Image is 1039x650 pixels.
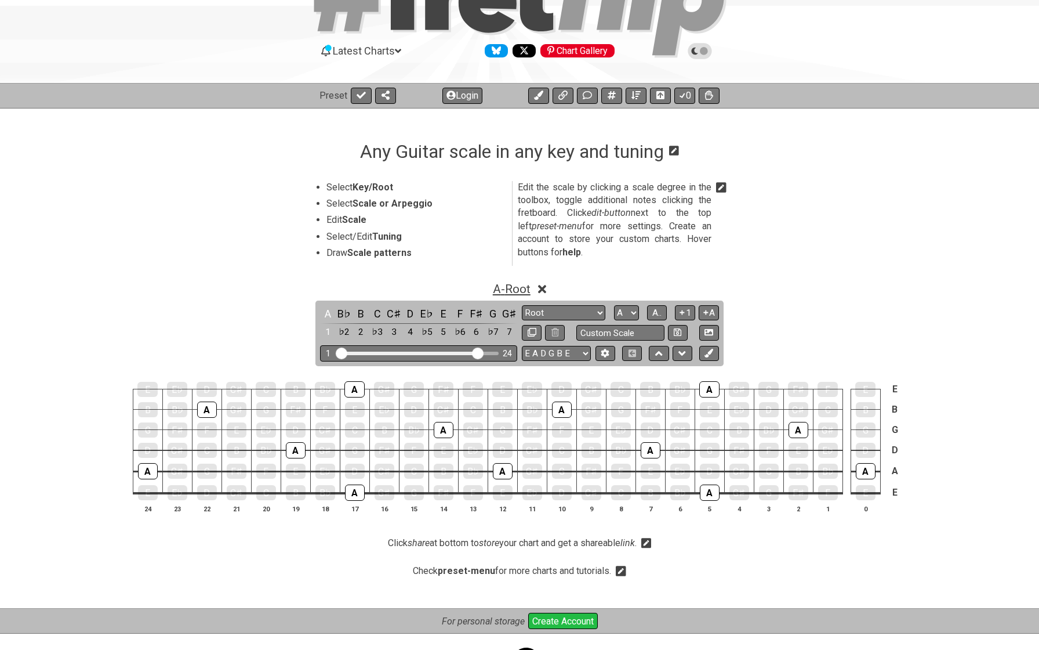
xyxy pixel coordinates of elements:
td: D [888,440,902,461]
div: toggle scale degree [403,324,418,340]
span: Toggle light / dark theme [693,46,707,56]
button: 1 [675,305,695,321]
span: Preset [319,90,347,101]
select: Tonic/Root [614,305,639,321]
strong: Scale or Arpeggio [353,198,433,209]
div: toggle scale degree [419,324,434,340]
th: 15 [399,503,428,515]
div: C♯ [670,423,690,438]
div: E [434,443,453,458]
th: 14 [428,503,458,515]
div: B♭ [315,382,335,397]
div: C♯ [789,402,808,417]
div: 1 [326,349,330,359]
div: toggle pitch class [353,306,368,322]
div: E♭ [670,464,690,479]
button: Create Image [699,325,719,341]
div: F♯ [641,402,660,417]
span: Click to edit [413,565,611,579]
div: C♯ [315,423,335,438]
em: share [408,537,430,548]
em: preset-menu [532,221,582,232]
strong: Tuning [372,231,402,242]
li: Select [326,197,504,214]
div: C♯ [168,443,187,458]
strong: Scale [342,214,366,225]
div: G♯ [522,464,542,479]
button: Add Text [577,88,598,104]
button: Delete [545,325,565,341]
div: G [493,423,513,438]
div: B [285,382,306,397]
div: B♭ [611,443,631,458]
div: G♯ [374,382,394,397]
div: E♭ [818,443,838,458]
div: E [856,485,875,500]
div: F♯ [227,464,246,479]
div: B♭ [315,485,335,500]
button: Add marker [699,346,719,362]
div: C [197,443,217,458]
strong: Key/Root [353,182,393,193]
div: A [434,422,453,438]
div: C [404,464,424,479]
div: F♯ [522,423,542,438]
a: #fretflip at Pinterest [536,44,615,57]
div: C♯ [434,402,453,417]
div: A [700,485,720,501]
div: G♯ [463,423,483,438]
div: B [856,402,875,417]
div: D [345,464,365,479]
div: B♭ [670,382,690,397]
div: F [552,423,572,438]
button: Open sort Window [626,88,646,104]
div: C [256,485,276,500]
div: C♯ [582,485,601,500]
li: Draw [326,247,504,263]
div: F [256,464,276,479]
em: edit-button [587,207,631,218]
th: 7 [635,503,665,515]
div: C♯ [581,382,601,397]
th: 9 [576,503,606,515]
em: link [620,537,635,548]
li: Select [326,181,504,197]
button: Toggle Dexterity for all fretkits [699,88,720,104]
button: Share Preset [375,88,396,104]
div: F♯ [729,443,749,458]
div: C♯ [375,464,394,479]
div: toggle scale degree [469,324,484,340]
button: A.. [647,305,667,321]
th: 12 [488,503,517,515]
div: toggle scale degree [502,324,517,340]
div: F [463,382,483,397]
th: 2 [783,503,813,515]
select: Scale [522,305,605,321]
th: 18 [310,503,340,515]
th: 19 [281,503,310,515]
td: G [888,420,902,440]
th: 23 [162,503,192,515]
div: toggle pitch class [485,306,500,322]
button: Done edit! [351,88,372,104]
div: G [759,485,779,500]
div: F♯ [434,485,453,500]
div: B [641,485,660,500]
div: A [789,422,808,438]
div: B [789,464,808,479]
div: D [138,443,158,458]
div: E [855,382,875,397]
div: E [345,402,365,417]
div: E [582,423,601,438]
div: B♭ [670,485,690,500]
div: G♯ [168,464,187,479]
div: C [552,443,572,458]
div: toggle pitch class [320,306,335,322]
div: C♯ [227,485,246,500]
div: E♭ [729,402,749,417]
div: D [493,443,513,458]
div: E♭ [256,423,276,438]
button: Login [442,88,482,104]
p: Edit the scale by clicking a scale degree in the toolbox, toggle additional notes clicking the fr... [518,181,711,259]
button: Create Account [528,613,598,629]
